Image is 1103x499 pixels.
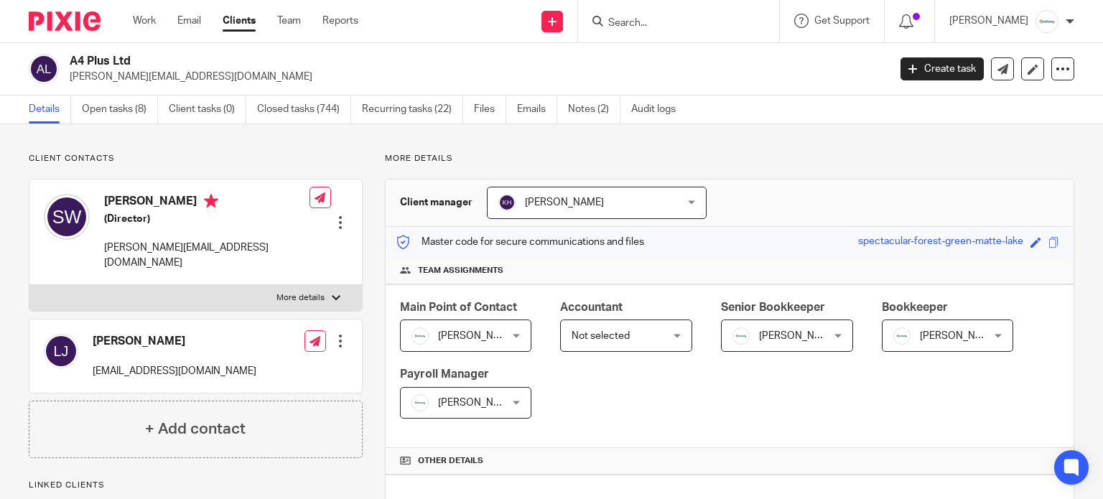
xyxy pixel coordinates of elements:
[29,54,59,84] img: svg%3E
[362,95,463,123] a: Recurring tasks (22)
[104,241,310,270] p: [PERSON_NAME][EMAIL_ADDRESS][DOMAIN_NAME]
[882,302,948,313] span: Bookkeeper
[560,302,623,313] span: Accountant
[411,327,429,345] img: Infinity%20Logo%20with%20Whitespace%20.png
[385,153,1074,164] p: More details
[169,95,246,123] a: Client tasks (0)
[759,331,838,341] span: [PERSON_NAME]
[438,331,517,341] span: [PERSON_NAME]
[893,327,911,345] img: Infinity%20Logo%20with%20Whitespace%20.png
[418,265,503,276] span: Team assignments
[1035,10,1058,33] img: Infinity%20Logo%20with%20Whitespace%20.png
[177,14,201,28] a: Email
[400,195,473,210] h3: Client manager
[29,95,71,123] a: Details
[949,14,1028,28] p: [PERSON_NAME]
[732,327,750,345] img: Infinity%20Logo%20with%20Whitespace%20.png
[517,95,557,123] a: Emails
[70,54,717,69] h2: A4 Plus Ltd
[568,95,620,123] a: Notes (2)
[631,95,687,123] a: Audit logs
[572,331,630,341] span: Not selected
[607,17,736,30] input: Search
[400,302,517,313] span: Main Point of Contact
[82,95,158,123] a: Open tasks (8)
[721,302,825,313] span: Senior Bookkeeper
[322,14,358,28] a: Reports
[29,153,363,164] p: Client contacts
[29,11,101,31] img: Pixie
[204,194,218,208] i: Primary
[104,212,310,226] h5: (Director)
[93,364,256,378] p: [EMAIL_ADDRESS][DOMAIN_NAME]
[411,394,429,411] img: Infinity%20Logo%20with%20Whitespace%20.png
[276,292,325,304] p: More details
[900,57,984,80] a: Create task
[418,455,483,467] span: Other details
[498,194,516,211] img: svg%3E
[525,197,604,207] span: [PERSON_NAME]
[277,14,301,28] a: Team
[396,235,644,249] p: Master code for secure communications and files
[93,334,256,349] h4: [PERSON_NAME]
[104,194,310,212] h4: [PERSON_NAME]
[474,95,506,123] a: Files
[438,398,517,408] span: [PERSON_NAME]
[145,418,246,440] h4: + Add contact
[44,194,90,240] img: svg%3E
[257,95,351,123] a: Closed tasks (744)
[858,234,1023,251] div: spectacular-forest-green-matte-lake
[70,70,879,84] p: [PERSON_NAME][EMAIL_ADDRESS][DOMAIN_NAME]
[223,14,256,28] a: Clients
[920,331,999,341] span: [PERSON_NAME]
[814,16,870,26] span: Get Support
[44,334,78,368] img: svg%3E
[400,368,489,380] span: Payroll Manager
[29,480,363,491] p: Linked clients
[133,14,156,28] a: Work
